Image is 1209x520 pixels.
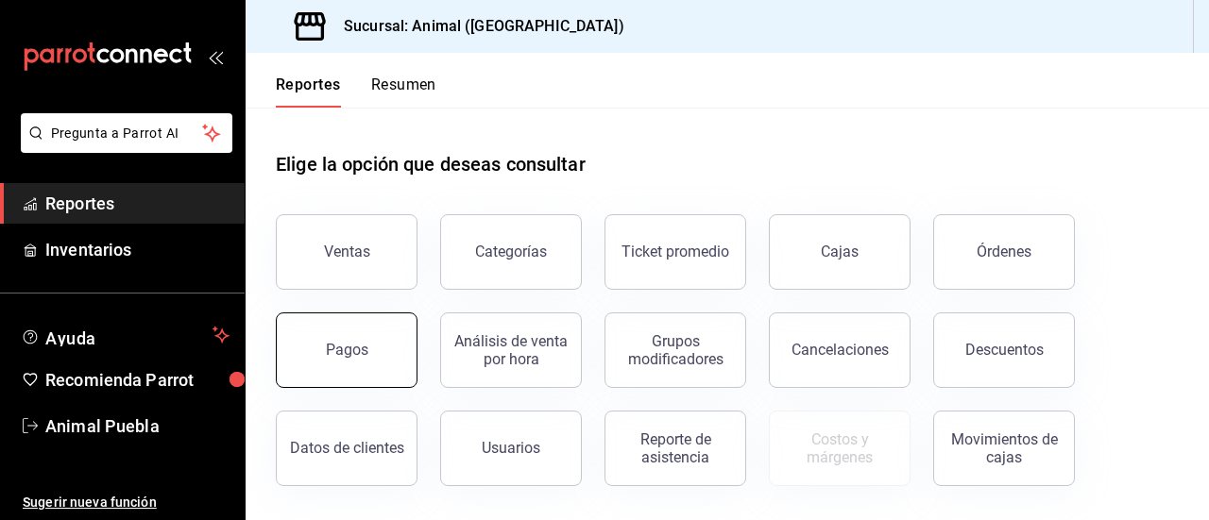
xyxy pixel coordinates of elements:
[622,243,729,260] div: Ticket promedio
[45,191,230,216] span: Reportes
[440,312,582,388] button: Análisis de venta por hora
[440,411,582,486] button: Usuarios
[933,411,1075,486] button: Movimientos de cajas
[23,493,230,512] span: Sugerir nueva función
[276,214,417,290] button: Ventas
[769,411,911,486] button: Contrata inventarios para ver este reporte
[769,214,911,290] button: Cajas
[21,113,232,153] button: Pregunta a Parrot AI
[933,312,1075,388] button: Descuentos
[604,411,746,486] button: Reporte de asistencia
[945,430,1063,466] div: Movimientos de cajas
[475,243,547,260] div: Categorías
[45,324,205,346] span: Ayuda
[781,430,898,466] div: Costos y márgenes
[792,341,889,359] div: Cancelaciones
[821,243,859,260] div: Cajas
[290,439,404,457] div: Datos de clientes
[769,312,911,388] button: Cancelaciones
[324,243,370,260] div: Ventas
[276,75,436,108] div: navigation tabs
[617,332,734,368] div: Grupos modificadores
[51,124,203,143] span: Pregunta a Parrot AI
[276,75,341,108] button: Reportes
[604,214,746,290] button: Ticket promedio
[326,341,368,359] div: Pagos
[604,312,746,388] button: Grupos modificadores
[329,15,624,38] h3: Sucursal: Animal ([GEOGRAPHIC_DATA])
[276,150,586,178] h1: Elige la opción que deseas consultar
[276,411,417,486] button: Datos de clientes
[371,75,436,108] button: Resumen
[45,237,230,262] span: Inventarios
[45,413,230,439] span: Animal Puebla
[440,214,582,290] button: Categorías
[208,49,223,64] button: open_drawer_menu
[13,137,232,157] a: Pregunta a Parrot AI
[276,312,417,388] button: Pagos
[933,214,1075,290] button: Órdenes
[452,332,570,368] div: Análisis de venta por hora
[965,341,1044,359] div: Descuentos
[617,430,734,466] div: Reporte de asistencia
[977,243,1031,260] div: Órdenes
[45,367,230,393] span: Recomienda Parrot
[482,439,540,457] div: Usuarios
